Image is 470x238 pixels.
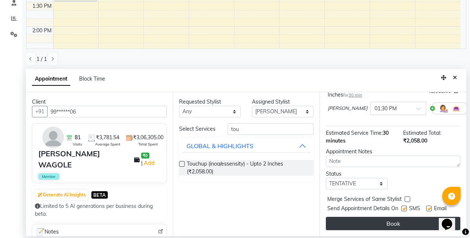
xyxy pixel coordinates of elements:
[35,202,164,218] div: Limited to 5 AI generations per business during beta.
[143,159,156,167] a: Add
[326,217,460,230] button: Book
[327,205,398,214] span: Send Appointment Details On
[326,170,388,178] div: Status
[228,123,314,135] input: Search by service name
[138,141,158,147] span: Total Spent
[450,72,460,84] button: Close
[95,141,120,147] span: Average Spent
[182,139,311,153] button: GLOBAL & HIGHLIGHTS
[32,98,167,106] div: Client
[179,98,241,106] div: Requested Stylist
[91,191,108,198] span: BETA
[326,130,383,136] span: Estimated Service Time:
[409,205,420,214] span: SMS
[174,125,222,133] div: Select Services
[187,141,253,150] div: GLOBAL & HIGHLIGHTS
[47,106,167,117] input: Search by Name/Mobile/Email/Code
[38,148,134,170] div: [PERSON_NAME] WAGOLE
[327,195,402,205] span: Merge Services of Same Stylist
[32,72,70,86] span: Appointment
[31,2,53,10] div: 1:30 PM
[141,159,156,167] span: |
[31,27,53,35] div: 2:00 PM
[35,227,59,237] span: Notes
[79,75,105,82] span: Block Time
[349,92,362,98] span: 30 min
[439,208,463,231] iframe: chat widget
[96,134,119,141] span: ₹3,781.54
[452,104,461,113] img: Interior.png
[141,153,149,159] span: ₹0
[328,105,367,112] span: [PERSON_NAME]
[38,173,59,180] span: Member
[36,55,47,63] span: 1 / 1
[32,106,48,117] button: +91
[438,104,447,113] img: Hairdresser.png
[133,134,163,141] span: ₹3,06,305.00
[403,130,441,136] span: Estimated Total:
[36,190,88,200] button: Generate AI Insights
[326,148,460,156] div: Appointment Notes
[403,137,427,144] span: ₹2,058.00
[252,98,314,106] div: Assigned Stylist
[343,92,362,98] small: for
[75,134,81,141] span: 81
[73,141,82,147] span: Visits
[434,205,447,214] span: Email
[187,160,308,176] span: Touchup (inoa/essensity) - Upto 2 Inches (₹2,058.00)
[42,127,64,148] img: avatar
